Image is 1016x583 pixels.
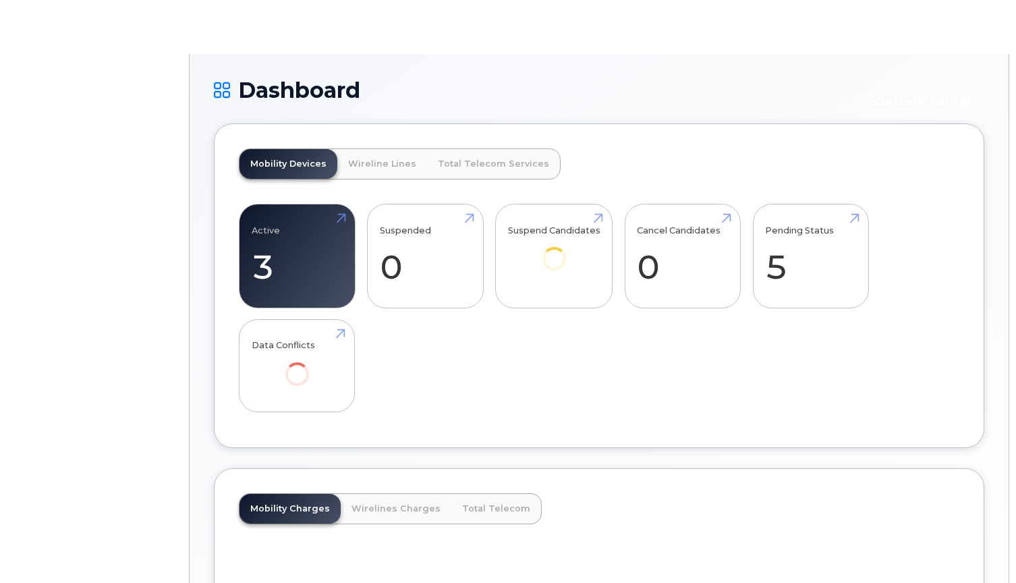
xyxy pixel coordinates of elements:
button: Customer Card [863,89,984,113]
a: Mobility Charges [239,494,341,524]
h1: Dashboard [214,78,856,102]
a: Wireline Lines [337,149,427,179]
a: Active 3 [252,212,343,301]
a: Wirelines Charges [341,494,451,524]
a: Data Conflicts [252,327,343,404]
a: Total Telecom Services [427,149,560,179]
a: Cancel Candidates 0 [637,212,728,301]
a: Mobility Devices [239,149,337,179]
a: Pending Status 5 [765,212,856,301]
a: Suspend Candidates [508,212,600,289]
a: Suspended 0 [380,212,471,301]
a: Total Telecom [451,494,541,524]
